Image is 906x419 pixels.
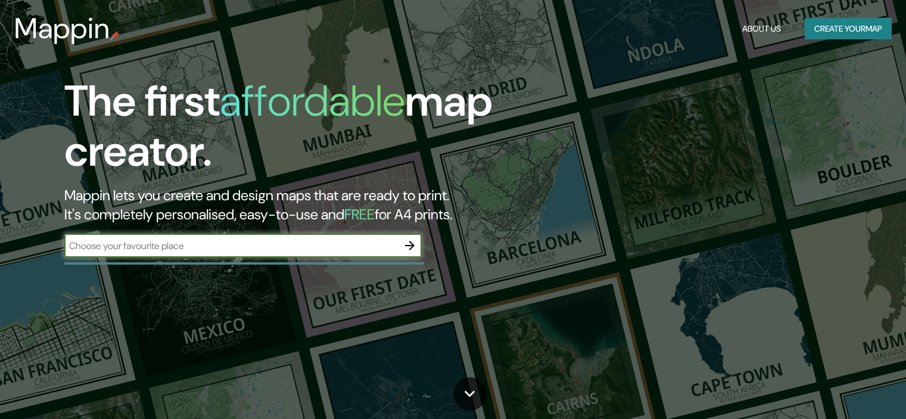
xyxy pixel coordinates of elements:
h1: affordable [220,73,405,129]
h5: FREE [344,205,375,224]
button: About Us [737,18,786,40]
input: Choose your favourite place [64,239,398,253]
button: Create yourmap [805,18,892,40]
h3: Mappin [14,12,110,45]
h1: The first map creator. [64,76,518,186]
h2: Mappin lets you create and design maps that are ready to print. It's completely personalised, eas... [64,186,518,224]
img: mappin-pin [110,31,120,41]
